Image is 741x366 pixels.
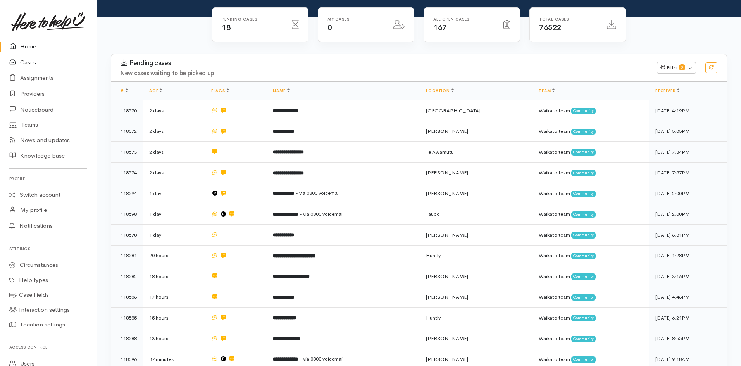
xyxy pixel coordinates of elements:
td: 2 days [143,100,205,121]
td: Waikato team [532,225,649,246]
td: [DATE] 6:21PM [649,308,727,328]
td: Waikato team [532,162,649,183]
span: [PERSON_NAME] [426,128,468,134]
td: 118573 [111,142,143,163]
span: 18 [222,23,231,33]
td: 118583 [111,287,143,308]
span: Taupō [426,211,440,217]
td: 118594 [111,183,143,204]
h3: Pending cases [121,59,648,67]
td: 2 days [143,142,205,163]
span: Community [571,294,596,301]
td: [DATE] 3:31PM [649,225,727,246]
span: Community [571,129,596,135]
span: [PERSON_NAME] [426,190,468,197]
span: Community [571,191,596,197]
span: Community [571,356,596,363]
td: Waikato team [532,287,649,308]
td: 18 hours [143,266,205,287]
td: 13 hours [143,328,205,349]
td: Waikato team [532,328,649,349]
td: 118585 [111,308,143,328]
td: [DATE] 5:05PM [649,121,727,142]
span: Community [571,273,596,280]
td: Waikato team [532,142,649,163]
span: Huntly [426,314,441,321]
span: [PERSON_NAME] [426,273,468,280]
td: Waikato team [532,245,649,266]
td: 17 hours [143,287,205,308]
td: 2 days [143,162,205,183]
td: 118574 [111,162,143,183]
span: - via 0800 voicemail [295,190,340,196]
span: - via 0800 voicemail [299,211,344,217]
a: # [121,88,128,93]
td: [DATE] 2:00PM [649,204,727,225]
span: [PERSON_NAME] [426,335,468,342]
span: [GEOGRAPHIC_DATA] [426,107,481,114]
td: 2 days [143,121,205,142]
td: 118588 [111,328,143,349]
a: Received [655,88,679,93]
td: [DATE] 7:57PM [649,162,727,183]
span: Community [571,253,596,259]
span: [PERSON_NAME] [426,294,468,300]
td: [DATE] 7:34PM [649,142,727,163]
h6: Profile [9,174,87,184]
td: [DATE] 4:43PM [649,287,727,308]
span: Community [571,170,596,176]
td: 118570 [111,100,143,121]
td: 1 day [143,225,205,246]
span: 167 [433,23,447,33]
td: [DATE] 4:19PM [649,100,727,121]
a: Team [539,88,555,93]
td: 1 day [143,204,205,225]
h6: My cases [327,17,384,21]
td: Waikato team [532,100,649,121]
a: Flags [211,88,229,93]
h6: Settings [9,244,87,254]
td: [DATE] 3:16PM [649,266,727,287]
span: Huntly [426,252,441,259]
span: 0 [327,23,332,33]
td: 118581 [111,245,143,266]
span: [PERSON_NAME] [426,232,468,238]
span: Community [571,108,596,114]
span: - via 0800 voicemail [299,356,344,362]
a: Location [426,88,453,93]
h6: Pending cases [222,17,283,21]
td: 1 day [143,183,205,204]
button: Filter0 [657,62,696,74]
td: Waikato team [532,204,649,225]
td: [DATE] 8:55PM [649,328,727,349]
span: 76522 [539,23,562,33]
span: Community [571,232,596,238]
td: 118578 [111,225,143,246]
td: Waikato team [532,308,649,328]
td: 118598 [111,204,143,225]
span: Community [571,336,596,342]
td: Waikato team [532,121,649,142]
td: 118582 [111,266,143,287]
td: 118572 [111,121,143,142]
h6: All Open cases [433,17,494,21]
span: Te Awamutu [426,149,454,155]
td: [DATE] 2:00PM [649,183,727,204]
span: 0 [679,64,685,70]
td: [DATE] 1:28PM [649,245,727,266]
a: Name [273,88,289,93]
td: Waikato team [532,266,649,287]
span: [PERSON_NAME] [426,169,468,176]
span: Community [571,211,596,218]
span: [PERSON_NAME] [426,356,468,363]
span: Community [571,149,596,155]
h6: Total cases [539,17,598,21]
td: 20 hours [143,245,205,266]
td: 15 hours [143,308,205,328]
h4: New cases waiting to be picked up [121,70,648,77]
td: Waikato team [532,183,649,204]
a: Age [149,88,162,93]
h6: Access control [9,342,87,352]
span: Community [571,315,596,321]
